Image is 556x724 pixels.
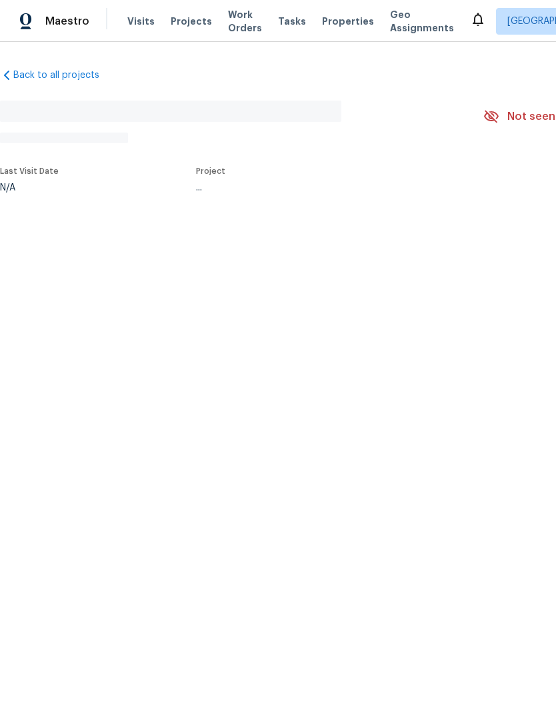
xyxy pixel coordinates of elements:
[228,8,262,35] span: Work Orders
[127,15,155,28] span: Visits
[278,17,306,26] span: Tasks
[322,15,374,28] span: Properties
[196,167,225,175] span: Project
[171,15,212,28] span: Projects
[45,15,89,28] span: Maestro
[390,8,454,35] span: Geo Assignments
[196,183,452,192] div: ...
